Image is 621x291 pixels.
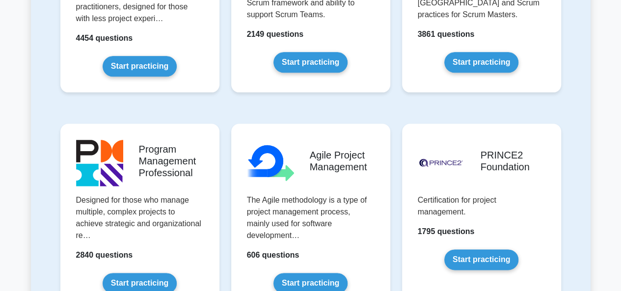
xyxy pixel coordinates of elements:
[444,52,518,73] a: Start practicing
[103,56,177,77] a: Start practicing
[444,249,518,270] a: Start practicing
[273,52,348,73] a: Start practicing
